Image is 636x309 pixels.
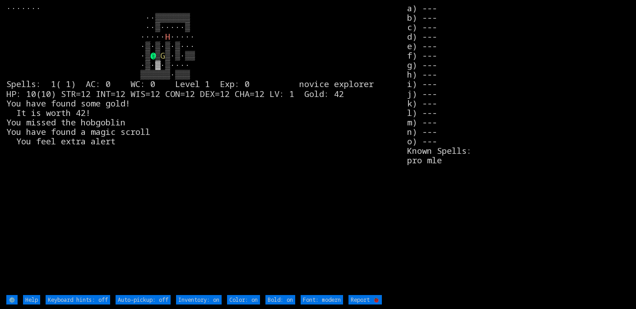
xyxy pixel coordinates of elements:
larn: ······· ··▒▒▒▒▒▒▒ ··▒·····▒ ····· ····· ·▒·▒·▒·▒··· ·▒ ▒ ▒·▒·▒▒ ·▒·▓·▒···· ▒▒▒▒▒▒·▒▒▒ Spells: 1( ... [6,3,407,294]
input: Inventory: on [176,295,222,304]
input: Font: modern [301,295,343,304]
input: Color: on [227,295,260,304]
font: G [160,50,165,61]
input: Bold: on [265,295,295,304]
stats: a) --- b) --- c) --- d) --- e) --- f) --- g) --- h) --- i) --- j) --- k) --- l) --- m) --- n) ---... [407,3,630,294]
input: Help [23,295,40,304]
input: Keyboard hints: off [46,295,110,304]
input: Report 🐞 [348,295,382,304]
input: ⚙️ [6,295,18,304]
font: @ [150,50,155,61]
input: Auto-pickup: off [116,295,171,304]
font: H [165,31,170,42]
